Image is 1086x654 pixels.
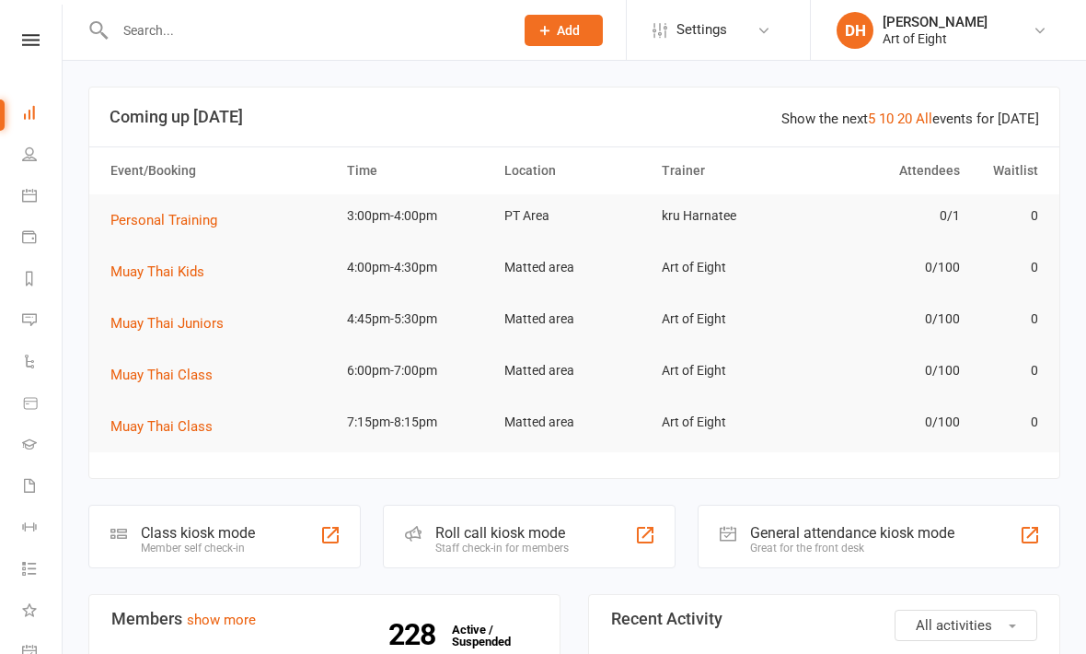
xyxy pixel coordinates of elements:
[968,246,1047,289] td: 0
[811,147,968,194] th: Attendees
[435,524,569,542] div: Roll call kiosk mode
[916,617,992,634] span: All activities
[653,298,811,341] td: Art of Eight
[110,108,1039,126] h3: Coming up [DATE]
[653,349,811,392] td: Art of Eight
[110,212,217,228] span: Personal Training
[110,312,237,334] button: Muay Thai Juniors
[811,246,968,289] td: 0/100
[187,612,256,628] a: show more
[22,591,64,633] a: What's New
[653,401,811,444] td: Art of Eight
[811,349,968,392] td: 0/100
[141,524,255,542] div: Class kiosk mode
[557,23,580,38] span: Add
[968,147,1047,194] th: Waitlist
[968,349,1047,392] td: 0
[110,18,501,43] input: Search...
[653,147,811,194] th: Trainer
[110,418,213,435] span: Muay Thai Class
[496,246,653,289] td: Matted area
[22,384,64,426] a: Product Sales
[897,111,912,127] a: 20
[811,298,968,341] td: 0/100
[22,218,64,260] a: Payments
[110,367,213,383] span: Muay Thai Class
[676,9,727,51] span: Settings
[110,364,225,386] button: Muay Thai Class
[879,111,894,127] a: 10
[339,194,496,238] td: 3:00pm-4:00pm
[837,12,873,49] div: DH
[868,111,875,127] a: 5
[883,30,988,47] div: Art of Eight
[388,621,443,648] strong: 228
[339,246,496,289] td: 4:00pm-4:30pm
[110,415,225,438] button: Muay Thai Class
[339,147,496,194] th: Time
[811,401,968,444] td: 0/100
[496,147,653,194] th: Location
[102,147,339,194] th: Event/Booking
[611,610,1037,628] h3: Recent Activity
[895,610,1037,641] button: All activities
[496,194,653,238] td: PT Area
[339,298,496,341] td: 4:45pm-5:30pm
[110,261,217,283] button: Muay Thai Kids
[916,111,932,127] a: All
[653,246,811,289] td: Art of Eight
[653,194,811,238] td: kru Harnatee
[22,94,64,135] a: Dashboard
[496,298,653,341] td: Matted area
[968,298,1047,341] td: 0
[141,542,255,555] div: Member self check-in
[110,263,204,280] span: Muay Thai Kids
[22,177,64,218] a: Calendar
[883,14,988,30] div: [PERSON_NAME]
[110,209,230,231] button: Personal Training
[496,401,653,444] td: Matted area
[525,15,603,46] button: Add
[22,135,64,177] a: People
[750,524,954,542] div: General attendance kiosk mode
[339,349,496,392] td: 6:00pm-7:00pm
[968,401,1047,444] td: 0
[496,349,653,392] td: Matted area
[968,194,1047,238] td: 0
[750,542,954,555] div: Great for the front desk
[811,194,968,238] td: 0/1
[110,315,224,332] span: Muay Thai Juniors
[22,260,64,301] a: Reports
[435,542,569,555] div: Staff check-in for members
[339,401,496,444] td: 7:15pm-8:15pm
[111,610,537,628] h3: Members
[781,108,1039,130] div: Show the next events for [DATE]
